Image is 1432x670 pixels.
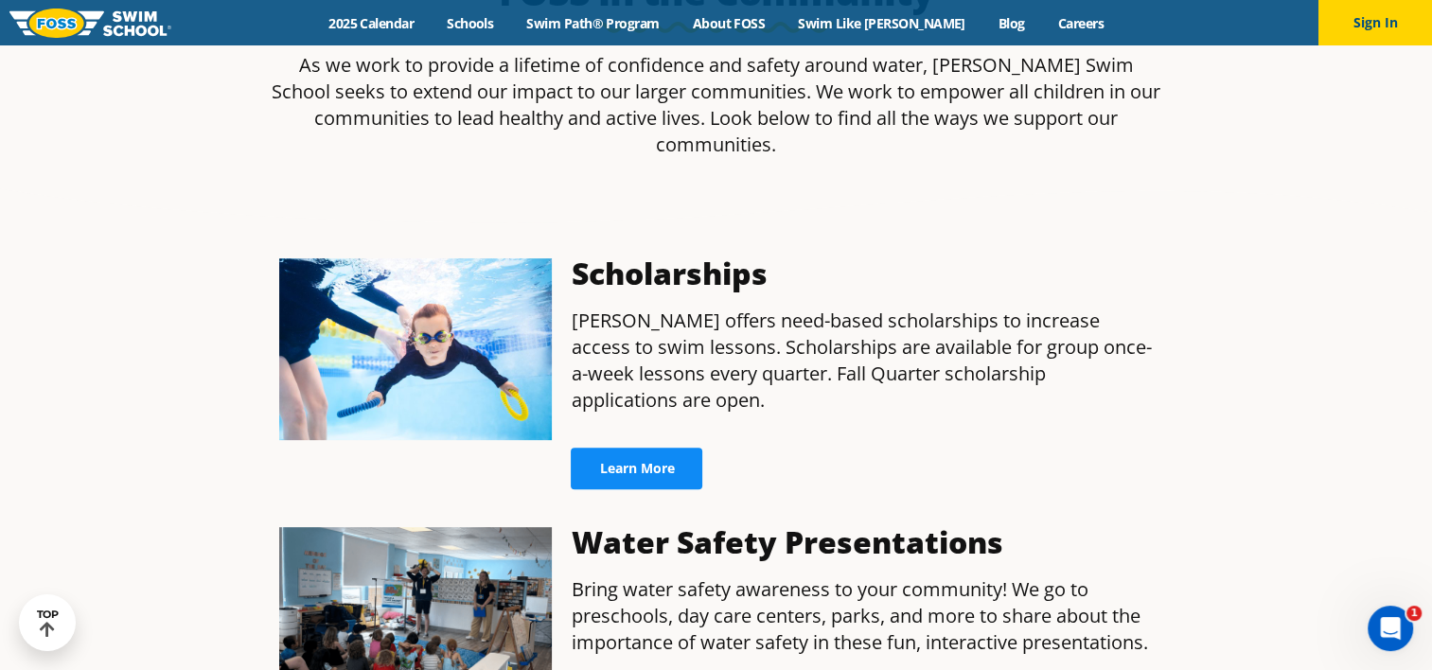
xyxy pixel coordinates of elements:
[270,52,1163,158] p: As we work to provide a lifetime of confidence and safety around water, [PERSON_NAME] Swim School...
[37,608,59,638] div: TOP
[1406,606,1422,621] span: 1
[981,14,1041,32] a: Blog
[312,14,431,32] a: 2025 Calendar
[510,14,676,32] a: Swim Path® Program
[1041,14,1120,32] a: Careers
[571,527,1153,557] h3: Water Safety Presentations
[599,462,674,475] span: Learn More
[571,258,1153,289] h3: Scholarships
[782,14,982,32] a: Swim Like [PERSON_NAME]
[571,448,702,489] a: Learn More
[9,9,171,38] img: FOSS Swim School Logo
[571,308,1153,414] p: [PERSON_NAME] offers need-based scholarships to increase access to swim lessons. Scholarships are...
[676,14,782,32] a: About FOSS
[431,14,510,32] a: Schools
[1368,606,1413,651] iframe: Intercom live chat
[571,576,1153,656] p: Bring water safety awareness to your community! We go to preschools, day care centers, parks, and...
